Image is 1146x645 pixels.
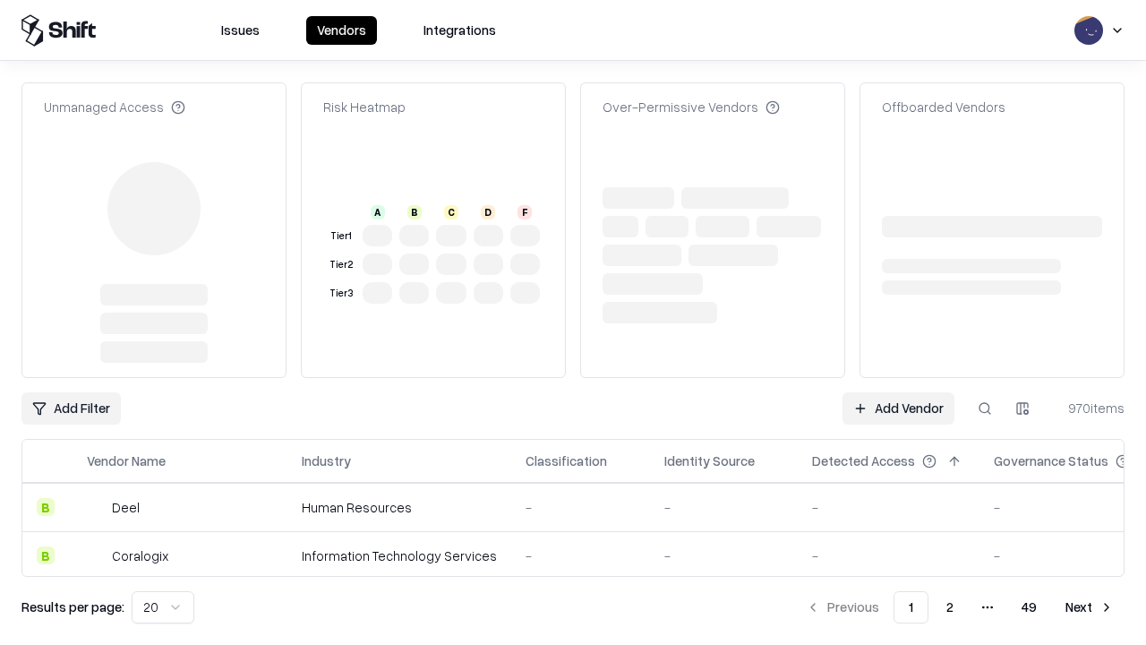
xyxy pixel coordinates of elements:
button: 49 [1007,591,1051,623]
div: - [664,498,783,517]
div: - [526,498,636,517]
div: B [407,205,422,219]
div: A [371,205,385,219]
div: Unmanaged Access [44,98,185,116]
div: B [37,498,55,516]
button: 1 [894,591,928,623]
nav: pagination [795,591,1125,623]
p: Results per page: [21,598,124,616]
div: - [812,498,965,517]
div: Offboarded Vendors [882,98,1005,116]
div: Classification [526,451,607,470]
div: - [664,546,783,565]
div: Detected Access [812,451,915,470]
div: B [37,546,55,564]
div: Tier 3 [327,286,355,301]
button: Integrations [413,16,507,45]
div: - [526,546,636,565]
img: Deel [87,498,105,516]
div: Identity Source [664,451,755,470]
div: Tier 1 [327,228,355,244]
div: Human Resources [302,498,497,517]
div: D [481,205,495,219]
div: C [444,205,458,219]
a: Add Vendor [842,392,954,425]
div: Over-Permissive Vendors [603,98,780,116]
button: Add Filter [21,392,121,425]
div: F [517,205,532,219]
button: 2 [932,591,968,623]
div: - [812,546,965,565]
div: Information Technology Services [302,546,497,565]
div: Governance Status [994,451,1108,470]
div: Tier 2 [327,257,355,272]
button: Next [1055,591,1125,623]
div: Vendor Name [87,451,166,470]
button: Vendors [306,16,377,45]
button: Issues [210,16,270,45]
div: Coralogix [112,546,168,565]
div: Risk Heatmap [323,98,406,116]
div: Deel [112,498,140,517]
img: Coralogix [87,546,105,564]
div: 970 items [1053,399,1125,417]
div: Industry [302,451,351,470]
